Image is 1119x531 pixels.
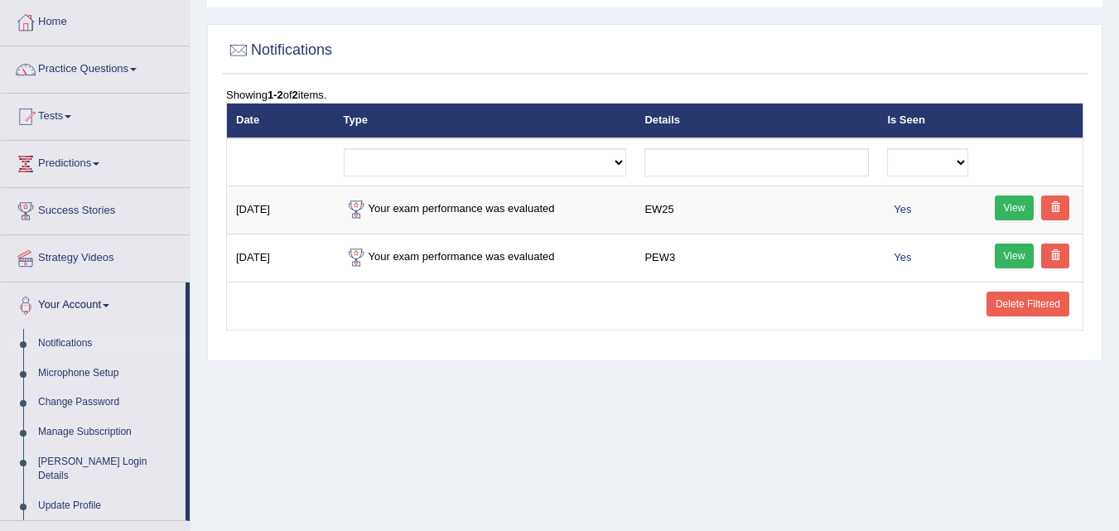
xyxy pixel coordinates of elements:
a: Microphone Setup [31,359,186,389]
td: PEW3 [635,234,878,282]
td: EW25 [635,186,878,234]
h2: Notifications [226,38,332,63]
a: Change Password [31,388,186,418]
td: [DATE] [227,234,335,282]
a: Your Account [1,282,186,324]
span: Yes [887,200,918,218]
b: 1-2 [268,89,283,101]
a: Details [644,113,680,126]
a: [PERSON_NAME] Login Details [31,447,186,491]
td: Your exam performance was evaluated [335,234,636,282]
a: Predictions [1,141,190,182]
a: Is Seen [887,113,925,126]
a: Delete [1041,196,1069,220]
a: Date [236,113,259,126]
a: Delete [1041,244,1069,268]
span: Yes [887,249,918,266]
a: Delete Filtered [986,292,1069,316]
a: Tests [1,94,190,135]
div: Showing of items. [226,87,1083,103]
td: Your exam performance was evaluated [335,186,636,234]
a: Update Profile [31,491,186,521]
b: 2 [292,89,298,101]
td: [DATE] [227,186,335,234]
a: Strategy Videos [1,235,190,277]
a: View [995,196,1035,220]
a: Notifications [31,329,186,359]
a: Practice Questions [1,46,190,88]
a: Type [344,113,368,126]
a: Success Stories [1,188,190,229]
a: Manage Subscription [31,418,186,447]
a: View [995,244,1035,268]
